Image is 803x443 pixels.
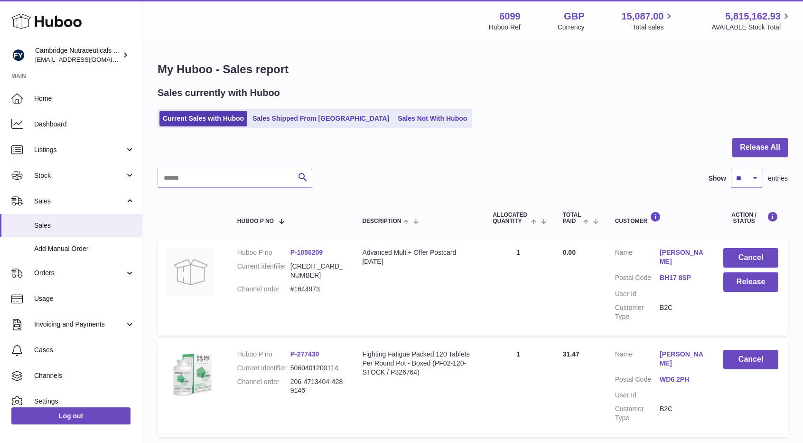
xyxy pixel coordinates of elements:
[660,350,704,368] a: [PERSON_NAME]
[237,364,290,373] dt: Current identifier
[290,350,319,358] a: P-277430
[660,248,704,266] a: [PERSON_NAME]
[615,248,660,269] dt: Name
[563,212,581,224] span: Total paid
[660,303,704,321] dd: B2C
[34,397,135,406] span: Settings
[768,174,788,183] span: entries
[563,350,579,358] span: 31.47
[237,377,290,395] dt: Channel order
[615,212,705,224] div: Customer
[290,262,344,280] dd: [CREDIT_CARD_NUMBER]
[237,285,290,294] dt: Channel order
[732,138,788,157] button: Release All
[615,273,660,285] dt: Postal Code
[632,23,674,32] span: Total sales
[237,218,274,224] span: Huboo P no
[725,10,781,23] span: 5,815,162.93
[34,221,135,230] span: Sales
[615,404,660,423] dt: Customer Type
[660,273,704,282] a: BH17 8SP
[158,62,788,77] h1: My Huboo - Sales report
[615,289,660,299] dt: User Id
[158,87,280,99] h2: Sales currently with Huboo
[290,377,344,395] dd: 206-4713404-4289146
[34,197,125,206] span: Sales
[34,171,125,180] span: Stock
[621,10,674,32] a: 15,087.00 Total sales
[564,10,584,23] strong: GBP
[167,248,215,296] img: no-photo.jpg
[34,346,135,355] span: Cases
[483,239,553,335] td: 1
[362,248,474,266] div: Advanced Multi+ Offer Postcard [DATE]
[167,350,215,397] img: $_57.JPG
[615,391,660,400] dt: User Id
[615,350,660,370] dt: Name
[11,48,26,62] img: huboo@camnutra.com
[34,269,125,278] span: Orders
[723,212,778,224] div: Action / Status
[34,94,135,103] span: Home
[723,248,778,268] button: Cancel
[290,285,344,294] dd: #1644973
[660,404,704,423] dd: B2C
[499,10,521,23] strong: 6099
[362,350,474,377] div: Fighting Fatigue Packed 120 Tablets Per Round Pot - Boxed (PF02-120-STOCK / P326764)
[34,244,135,253] span: Add Manual Order
[237,350,290,359] dt: Huboo P no
[237,262,290,280] dt: Current identifier
[723,272,778,292] button: Release
[558,23,585,32] div: Currency
[290,364,344,373] dd: 5060401200114
[249,111,392,126] a: Sales Shipped From [GEOGRAPHIC_DATA]
[711,23,792,32] span: AVAILABLE Stock Total
[709,174,726,183] label: Show
[35,46,121,64] div: Cambridge Nutraceuticals Ltd
[394,111,470,126] a: Sales Not With Huboo
[483,340,553,437] td: 1
[615,375,660,386] dt: Postal Code
[493,212,529,224] span: ALLOCATED Quantity
[489,23,521,32] div: Huboo Ref
[34,120,135,129] span: Dashboard
[159,111,247,126] a: Current Sales with Huboo
[34,320,125,329] span: Invoicing and Payments
[563,249,576,256] span: 0.00
[290,249,323,256] a: P-1056209
[621,10,663,23] span: 15,087.00
[723,350,778,369] button: Cancel
[34,294,135,303] span: Usage
[660,375,704,384] a: WD6 2PH
[34,145,125,154] span: Listings
[11,407,131,424] a: Log out
[362,218,401,224] span: Description
[711,10,792,32] a: 5,815,162.93 AVAILABLE Stock Total
[34,371,135,380] span: Channels
[615,303,660,321] dt: Customer Type
[35,56,140,63] span: [EMAIL_ADDRESS][DOMAIN_NAME]
[237,248,290,257] dt: Huboo P no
